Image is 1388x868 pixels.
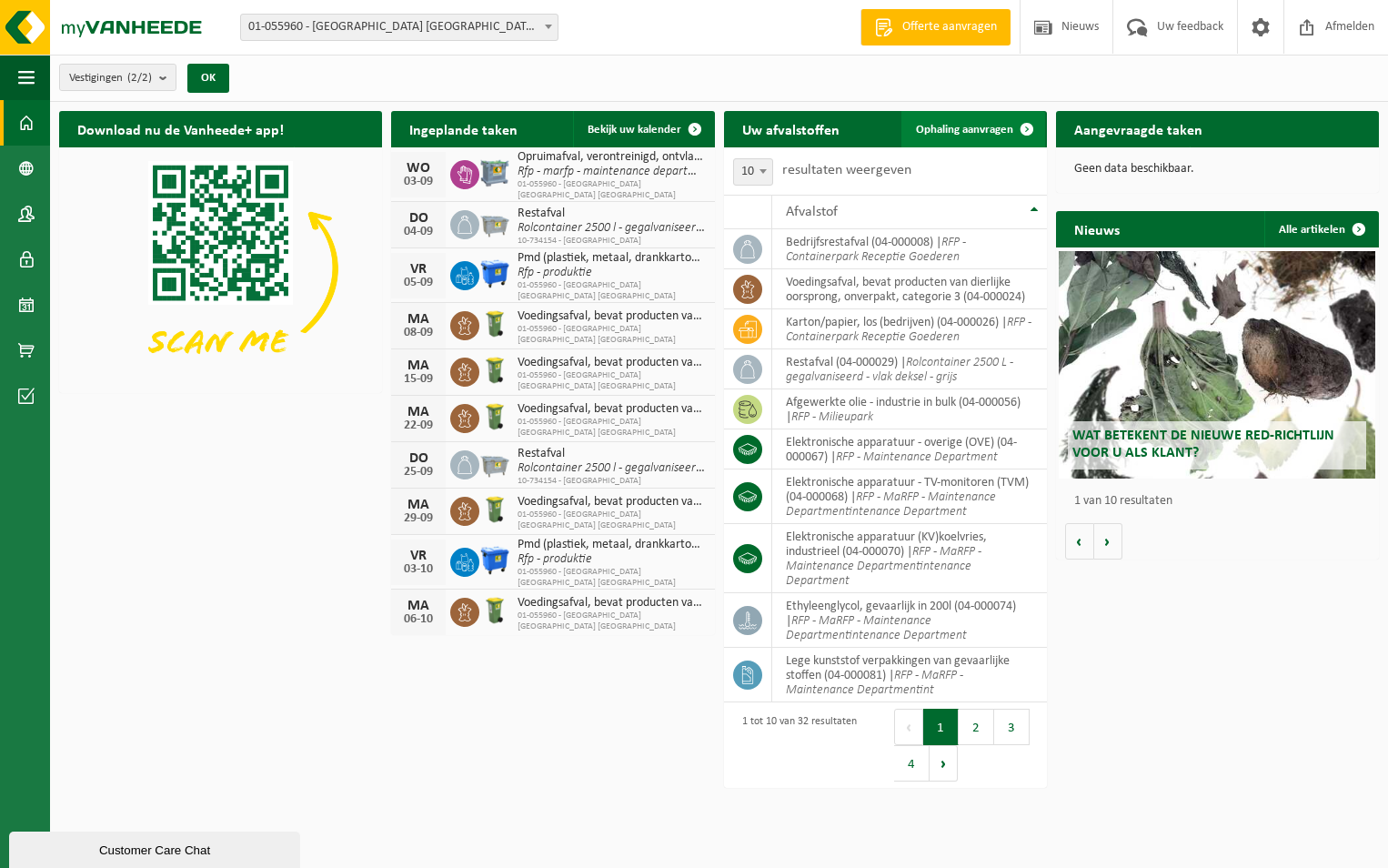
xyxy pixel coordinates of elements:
span: Wat betekent de nieuwe RED-richtlijn voor u als klant? [1072,429,1334,460]
i: RFP - Milieupark [791,410,873,424]
div: 03-09 [400,176,437,188]
div: 1 tot 10 van 32 resultaten [733,707,857,783]
h2: Aangevraagde taken [1056,111,1221,146]
button: Vestigingen(2/2) [59,64,176,91]
td: lege kunststof verpakkingen van gevaarlijke stoffen (04-000081) | [772,648,1047,702]
button: 1 [923,709,959,745]
div: 08-09 [400,327,437,339]
span: 01-055960 - [GEOGRAPHIC_DATA] [GEOGRAPHIC_DATA] [GEOGRAPHIC_DATA] [518,179,705,201]
td: afgewerkte olie - industrie in bulk (04-000056) | [772,389,1047,429]
td: elektronische apparatuur (KV)koelvries, industrieel (04-000070) | [772,524,1047,593]
span: Voedingsafval, bevat producten van dierlijke oorsprong, onverpakt, categorie 3 [518,356,705,370]
img: WB-0140-HPE-GN-50 [479,355,510,386]
div: 29-09 [400,512,437,525]
i: RFP - Containerpark Receptie Goederen [786,316,1031,344]
button: Volgende [1094,523,1122,560]
i: Rfp - produktie [518,266,592,279]
span: 10-734154 - [GEOGRAPHIC_DATA] [518,476,705,487]
img: WB-1100-HPE-BE-01 [479,258,510,289]
a: Wat betekent de nieuwe RED-richtlijn voor u als klant? [1059,251,1375,479]
div: VR [400,262,437,277]
span: Restafval [518,447,705,461]
h2: Nieuws [1056,211,1138,247]
p: Geen data beschikbaar. [1074,163,1361,176]
span: 01-055960 - [GEOGRAPHIC_DATA] [GEOGRAPHIC_DATA] [GEOGRAPHIC_DATA] [518,324,705,346]
td: karton/papier, los (bedrijven) (04-000026) | [772,309,1047,349]
button: Next [930,745,958,782]
img: Download de VHEPlus App [59,147,382,389]
span: Voedingsafval, bevat producten van dierlijke oorsprong, onverpakt, categorie 3 [518,596,705,611]
a: Alle artikelen [1264,211,1377,247]
button: 3 [994,709,1030,745]
p: 1 van 10 resultaten [1074,495,1370,508]
span: Offerte aanvragen [898,18,1001,36]
div: MA [400,405,437,419]
span: Voedingsafval, bevat producten van dierlijke oorsprong, onverpakt, categorie 3 [518,309,705,324]
td: elektronische apparatuur - TV-monitoren (TVM) (04-000068) | [772,469,1047,524]
iframe: chat widget [9,828,304,868]
span: Pmd (plastiek, metaal, drankkartons) (bedrijven) [518,251,705,266]
span: 01-055960 - [GEOGRAPHIC_DATA] [GEOGRAPHIC_DATA] [GEOGRAPHIC_DATA] [518,510,705,531]
i: RFP - Containerpark Receptie Goederen [786,236,966,264]
div: MA [400,358,437,373]
button: Previous [894,709,923,745]
td: elektronische apparatuur - overige (OVE) (04-000067) | [772,429,1047,469]
span: 01-055960 - [GEOGRAPHIC_DATA] [GEOGRAPHIC_DATA] [GEOGRAPHIC_DATA] [518,417,705,439]
span: 01-055960 - ROCKWOOL BELGIUM NV - WIJNEGEM [240,14,558,41]
div: DO [400,451,437,466]
span: 01-055960 - [GEOGRAPHIC_DATA] [GEOGRAPHIC_DATA] [GEOGRAPHIC_DATA] [518,280,705,302]
div: 25-09 [400,466,437,479]
span: 10 [734,159,772,185]
span: Afvalstof [786,205,838,219]
a: Bekijk uw kalender [573,111,713,147]
span: Opruimafval, verontreinigd, ontvlambaar [518,150,705,165]
button: 4 [894,745,930,782]
i: Rolcontainer 2500 L - gegalvaniseerd - vlak deksel - grijs [786,356,1013,384]
i: Rolcontainer 2500 l - gegalvaniseerd - vlak deksel - grijs [518,461,796,475]
span: 01-055960 - ROCKWOOL BELGIUM NV - WIJNEGEM [241,15,558,40]
a: Ophaling aanvragen [901,111,1045,147]
i: RFP - MaRFP - Maintenance Departmentintenance Department [786,490,996,519]
div: WO [400,161,437,176]
h2: Ingeplande taken [391,111,536,146]
span: Vestigingen [69,65,152,92]
div: 15-09 [400,373,437,386]
span: Pmd (plastiek, metaal, drankkartons) (bedrijven) [518,538,705,552]
div: DO [400,211,437,226]
button: OK [187,64,229,93]
i: Rolcontainer 2500 l - gegalvaniseerd - vlak deksel - grijs [518,221,796,235]
span: 01-055960 - [GEOGRAPHIC_DATA] [GEOGRAPHIC_DATA] [GEOGRAPHIC_DATA] [518,611,705,632]
span: Voedingsafval, bevat producten van dierlijke oorsprong, onverpakt, categorie 3 [518,495,705,510]
i: Rfp - marfp - maintenance departmentint [518,165,729,178]
i: Rfp - produktie [518,552,592,566]
span: Bekijk uw kalender [588,124,681,136]
img: WB-2500-GAL-GY-01 [479,448,510,479]
h2: Uw afvalstoffen [724,111,858,146]
button: Vorige [1065,523,1094,560]
i: RFP - MaRFP - Maintenance Departmentintenance Department [786,545,981,588]
h2: Download nu de Vanheede+ app! [59,111,302,146]
i: RFP - MaRFP - Maintenance Departmentint [786,669,963,697]
div: 22-09 [400,419,437,432]
td: ethyleenglycol, gevaarlijk in 200l (04-000074) | [772,593,1047,648]
i: RFP - MaRFP - Maintenance Departmentintenance Department [786,614,967,642]
span: 01-055960 - [GEOGRAPHIC_DATA] [GEOGRAPHIC_DATA] [GEOGRAPHIC_DATA] [518,567,705,589]
span: 01-055960 - [GEOGRAPHIC_DATA] [GEOGRAPHIC_DATA] [GEOGRAPHIC_DATA] [518,370,705,392]
td: bedrijfsrestafval (04-000008) | [772,229,1047,269]
i: RFP - Maintenance Department [836,450,998,464]
td: restafval (04-000029) | [772,349,1047,389]
img: WB-0140-HPE-GN-50 [479,595,510,626]
td: voedingsafval, bevat producten van dierlijke oorsprong, onverpakt, categorie 3 (04-000024) [772,269,1047,309]
div: 04-09 [400,226,437,238]
div: MA [400,312,437,327]
img: WB-0140-HPE-GN-50 [479,308,510,339]
img: WB-0140-HPE-GN-50 [479,401,510,432]
div: MA [400,599,437,613]
div: 06-10 [400,613,437,626]
div: MA [400,498,437,512]
img: WB-1100-HPE-BE-01 [479,545,510,576]
button: 2 [959,709,994,745]
span: 10 [733,158,773,186]
label: resultaten weergeven [782,163,911,177]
